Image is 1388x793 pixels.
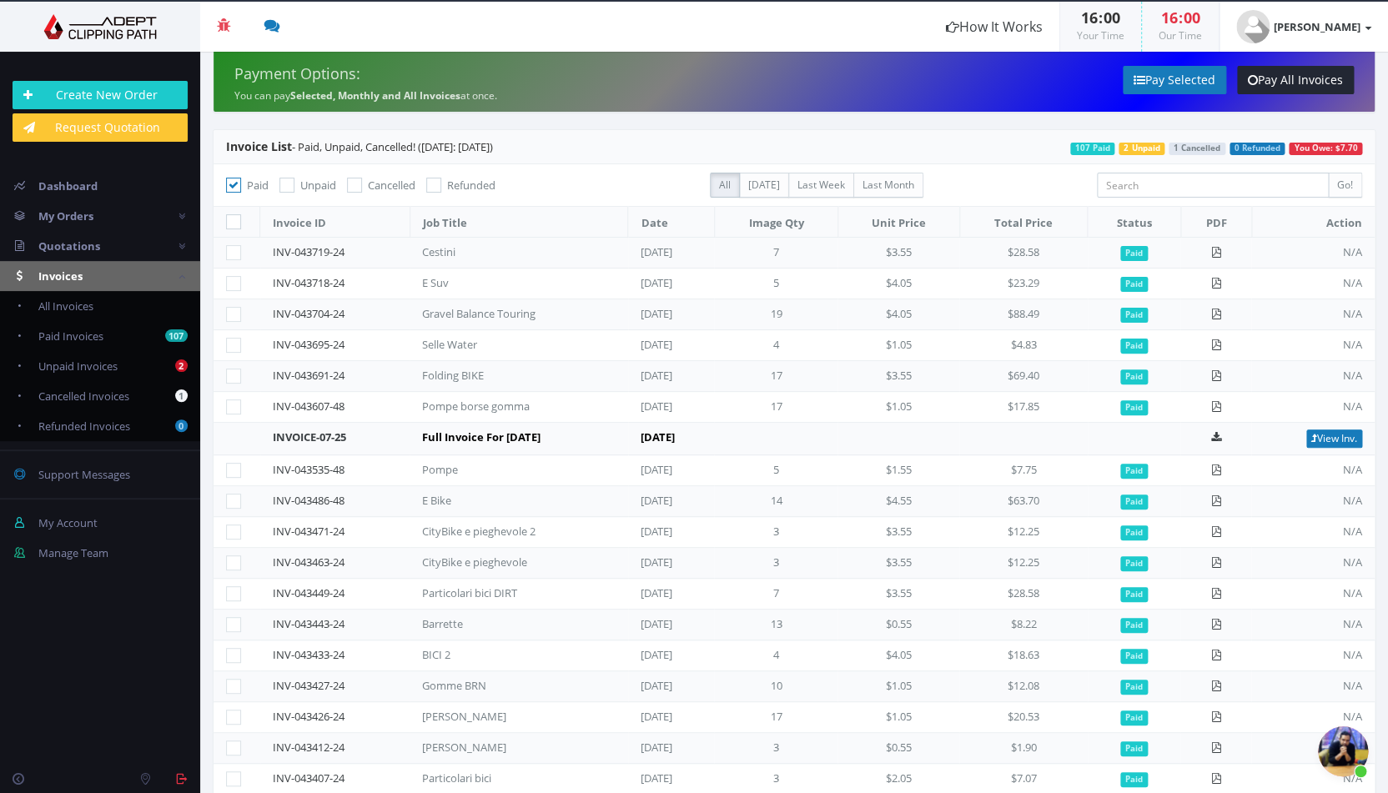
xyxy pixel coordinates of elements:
[837,361,959,392] td: $3.55
[175,389,188,402] b: 1
[1120,400,1148,415] span: Paid
[628,207,715,238] th: Date
[959,361,1088,392] td: $69.40
[628,733,715,764] td: [DATE]
[273,337,344,352] a: INV-043695-24
[38,419,130,434] span: Refunded Invoices
[13,113,188,142] a: Request Quotation
[837,733,959,764] td: $0.55
[38,208,93,223] span: My Orders
[739,173,789,198] label: [DATE]
[1251,299,1375,330] td: N/A
[422,275,589,291] div: E Suv
[1119,143,1164,155] span: 2 Unpaid
[959,455,1088,486] td: $7.75
[1120,649,1148,664] span: Paid
[628,702,715,733] td: [DATE]
[1120,618,1148,633] span: Paid
[959,640,1088,671] td: $18.63
[628,548,715,579] td: [DATE]
[714,733,837,764] td: 3
[714,702,837,733] td: 17
[929,2,1059,52] a: How It Works
[628,640,715,671] td: [DATE]
[38,515,98,530] span: My Account
[837,702,959,733] td: $1.05
[1251,548,1375,579] td: N/A
[714,548,837,579] td: 3
[422,585,589,601] div: Particolari bici DIRT
[1237,66,1354,94] a: Pay All Invoices
[714,486,837,517] td: 14
[628,299,715,330] td: [DATE]
[959,269,1088,299] td: $23.29
[422,647,589,663] div: BICI 2
[260,207,410,238] th: Invoice ID
[837,671,959,702] td: $1.05
[1251,702,1375,733] td: N/A
[714,455,837,486] td: 5
[1289,143,1362,155] span: You Owe: $7.70
[628,671,715,702] td: [DATE]
[422,616,589,632] div: Barrette
[628,269,715,299] td: [DATE]
[1230,143,1285,155] span: 0 Refunded
[273,429,346,444] a: INVOICE-07-25
[959,392,1088,423] td: $17.85
[1251,207,1375,238] th: Action
[1120,772,1148,787] span: Paid
[1120,710,1148,725] span: Paid
[38,178,98,193] span: Dashboard
[273,493,344,508] a: INV-043486-48
[226,139,493,154] span: - Paid, Unpaid, Cancelled! ([DATE]: [DATE])
[273,399,344,414] a: INV-043607-48
[959,579,1088,610] td: $28.58
[422,462,589,478] div: Pompe
[1159,28,1202,43] small: Our Time
[273,678,344,693] a: INV-043427-24
[628,610,715,640] td: [DATE]
[959,610,1088,640] td: $8.22
[290,88,460,103] strong: Selected, Monthly and All Invoices
[13,81,188,109] a: Create New Order
[628,517,715,548] td: [DATE]
[422,770,589,786] div: Particolari bici
[628,238,715,269] td: [DATE]
[234,88,497,103] small: You can pay at once.
[1220,2,1388,52] a: [PERSON_NAME]
[714,207,837,238] th: Image Qty
[837,579,959,610] td: $3.55
[1251,455,1375,486] td: N/A
[837,238,959,269] td: $3.55
[837,610,959,640] td: $0.55
[1088,207,1180,238] th: Status
[422,337,589,353] div: Selle Water
[1251,610,1375,640] td: N/A
[368,178,415,193] span: Cancelled
[234,66,782,83] h4: Payment Options:
[628,486,715,517] td: [DATE]
[959,330,1088,361] td: $4.83
[1251,361,1375,392] td: N/A
[247,178,269,193] span: Paid
[714,299,837,330] td: 19
[959,517,1088,548] td: $12.25
[837,330,959,361] td: $1.05
[1178,8,1184,28] span: :
[273,740,344,755] a: INV-043412-24
[273,524,344,539] a: INV-043471-24
[714,579,837,610] td: 7
[175,419,188,432] b: 0
[628,361,715,392] td: [DATE]
[1120,494,1148,509] span: Paid
[959,299,1088,330] td: $88.49
[837,392,959,423] td: $1.05
[1251,733,1375,764] td: N/A
[714,640,837,671] td: 4
[1251,517,1375,548] td: N/A
[1120,277,1148,292] span: Paid
[422,709,589,725] div: [PERSON_NAME]
[1081,8,1098,28] span: 16
[422,306,589,322] div: Gravel Balance Touring
[714,517,837,548] td: 3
